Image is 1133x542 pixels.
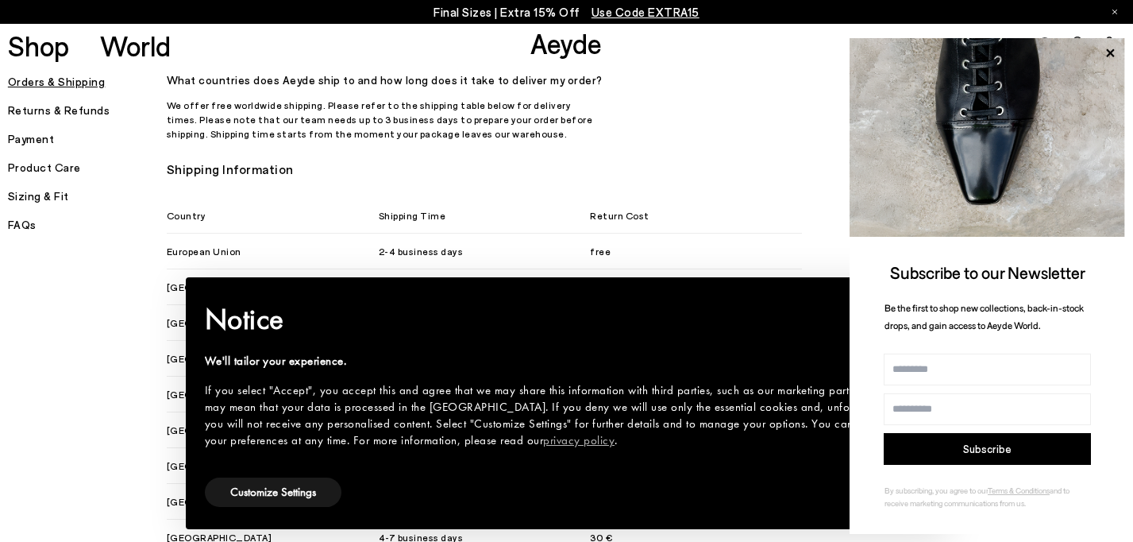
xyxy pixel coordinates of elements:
[590,206,802,225] span: Return Cost
[8,185,167,207] h5: Sizing & Fit
[167,242,379,261] span: European Union
[8,99,167,122] h5: Returns & Refunds
[890,262,1085,282] span: Subscribe to our Newsletter
[167,385,379,404] span: [GEOGRAPHIC_DATA]
[884,302,1084,331] span: Be the first to shop new collections, back-in-stock drops, and gain access to Aeyde World.
[590,242,802,261] span: free
[8,214,167,236] h5: FAQs
[100,32,171,60] a: World
[167,98,603,141] p: We offer free worldwide shipping. Please refer to the shipping table below for delivery times. Pl...
[167,69,603,91] h5: What countries does Aeyde ship to and how long does it take to deliver my order?
[884,486,988,495] span: By subscribing, you agree to our
[167,157,982,182] h3: Shipping Information
[205,478,341,507] button: Customize Settings
[8,71,167,93] h5: Orders & Shipping
[167,277,379,296] span: [GEOGRAPHIC_DATA]
[167,206,379,225] span: Country
[379,242,591,261] span: 2-4 business days
[205,382,904,449] div: If you select "Accept", you accept this and agree that we may share this information with third p...
[543,432,615,448] a: privacy policy
[530,26,602,60] a: Aeyde
[8,128,167,150] h5: Payment
[8,32,69,60] a: Shop
[592,5,699,19] span: Navigate to /collections/ss25-final-sizes
[884,433,1091,465] button: Subscribe
[167,456,379,475] span: [GEOGRAPHIC_DATA]
[434,2,699,22] p: Final Sizes | Extra 15% Off
[205,353,904,370] div: We'll tailor your experience.
[1101,37,1117,54] a: 0
[8,157,167,179] h5: Product Care
[167,313,379,332] span: [GEOGRAPHIC_DATA]
[988,486,1050,495] a: Terms & Conditions
[167,420,379,439] span: [GEOGRAPHIC_DATA]
[205,299,904,340] h2: Notice
[379,206,591,225] span: Shipping Time
[167,492,379,511] span: [GEOGRAPHIC_DATA]
[167,349,379,368] span: [GEOGRAPHIC_DATA]
[850,38,1125,237] img: ca3f721fb6ff708a270709c41d776025.jpg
